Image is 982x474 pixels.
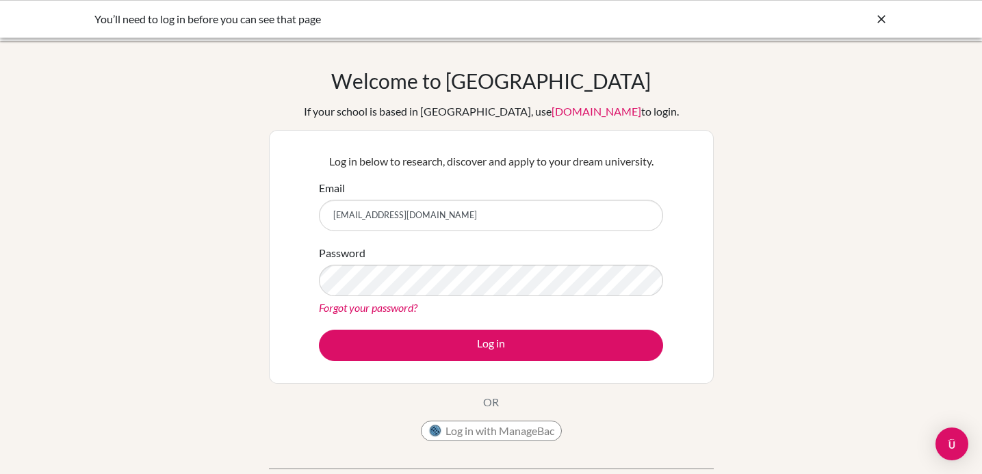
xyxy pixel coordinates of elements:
label: Password [319,245,365,261]
a: [DOMAIN_NAME] [552,105,641,118]
p: OR [483,394,499,410]
p: Log in below to research, discover and apply to your dream university. [319,153,663,170]
div: If your school is based in [GEOGRAPHIC_DATA], use to login. [304,103,679,120]
div: You’ll need to log in before you can see that page [94,11,683,27]
h1: Welcome to [GEOGRAPHIC_DATA] [331,68,651,93]
a: Forgot your password? [319,301,417,314]
button: Log in [319,330,663,361]
div: Open Intercom Messenger [935,427,968,460]
button: Log in with ManageBac [421,421,562,441]
label: Email [319,180,345,196]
